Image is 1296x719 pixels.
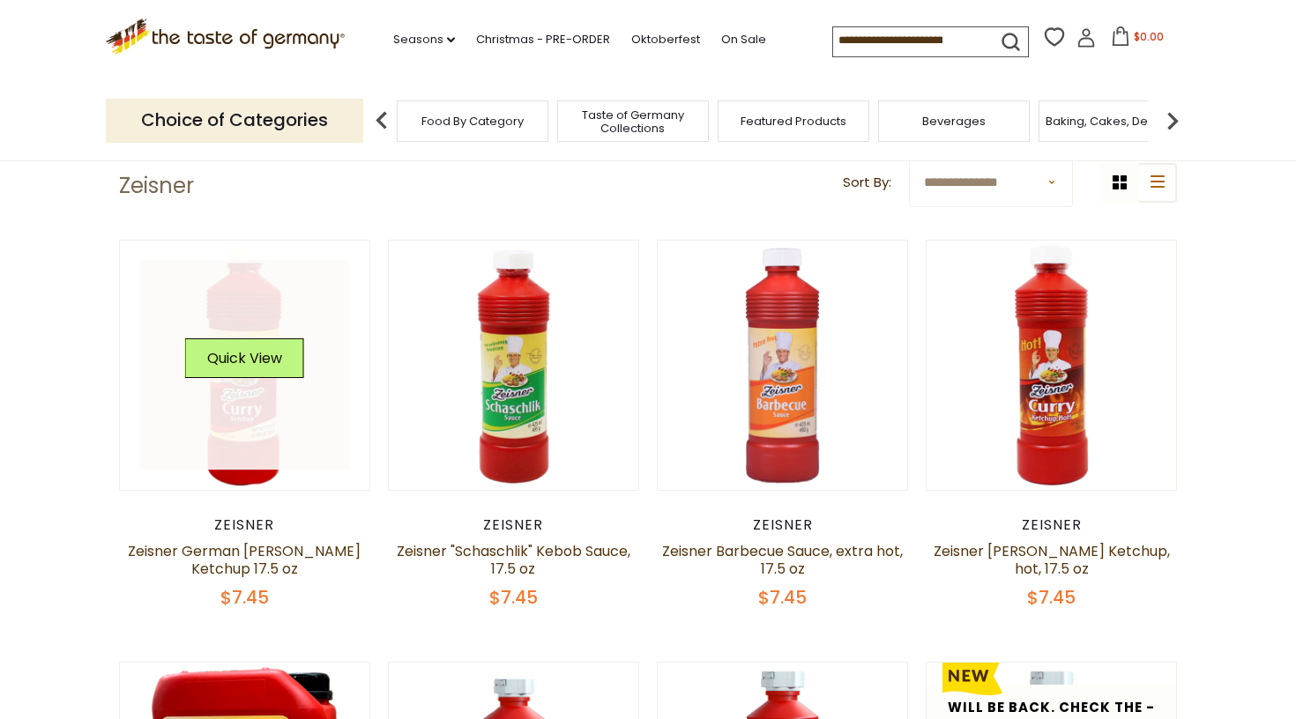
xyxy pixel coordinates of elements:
[128,541,361,579] a: Zeisner German [PERSON_NAME] Ketchup 17.5 oz
[388,516,639,534] div: Zeisner
[106,99,363,142] p: Choice of Categories
[662,541,903,579] a: Zeisner Barbecue Sauce, extra hot, 17.5 oz
[721,30,766,49] a: On Sale
[758,585,807,610] span: $7.45
[397,541,630,579] a: Zeisner "Schaschlik" Kebob Sauce, 17.5 oz
[934,541,1170,579] a: Zeisner [PERSON_NAME] Ketchup, hot, 17.5 oz
[119,173,194,199] h1: Zeisner
[658,241,907,490] img: Zeisner
[119,516,370,534] div: Zeisner
[1027,585,1076,610] span: $7.45
[421,115,524,128] a: Food By Category
[843,172,891,194] label: Sort By:
[364,103,399,138] img: previous arrow
[393,30,455,49] a: Seasons
[927,241,1176,490] img: Zeisner
[220,585,269,610] span: $7.45
[1134,29,1164,44] span: $0.00
[1099,26,1174,53] button: $0.00
[631,30,700,49] a: Oktoberfest
[489,585,538,610] span: $7.45
[476,30,610,49] a: Christmas - PRE-ORDER
[741,115,846,128] a: Featured Products
[657,516,908,534] div: Zeisner
[926,516,1177,534] div: Zeisner
[1155,103,1190,138] img: next arrow
[389,241,638,490] img: Zeisner
[922,115,986,128] a: Beverages
[562,108,704,135] a: Taste of Germany Collections
[120,241,369,490] img: Zeisner
[1046,115,1182,128] a: Baking, Cakes, Desserts
[185,338,304,378] button: Quick View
